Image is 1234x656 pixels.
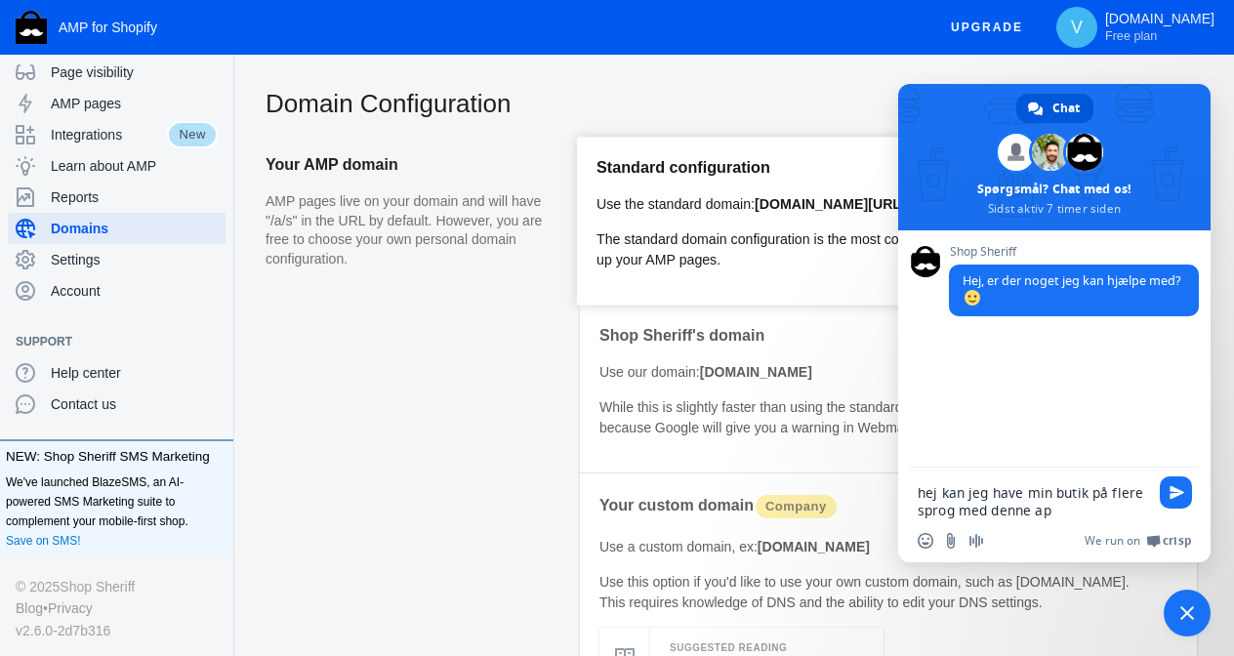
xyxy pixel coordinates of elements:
[8,182,226,213] a: Reports
[1085,533,1140,549] span: We run on
[1160,476,1192,509] span: Send
[8,213,226,244] a: Domains
[943,533,959,549] span: Send en fil
[266,86,1203,121] h2: Domain Configuration
[48,597,93,619] a: Privacy
[1152,578,1211,636] div: Luk chat
[8,275,226,307] a: Account
[8,389,226,420] a: Contact us
[1163,533,1191,549] span: Crisp
[700,364,812,380] b: [DOMAIN_NAME]
[51,394,218,414] span: Contact us
[51,219,218,238] span: Domains
[918,533,933,549] span: Indsæt emoji
[596,156,1151,177] h5: Standard configuration
[1105,28,1157,44] span: Free plan
[949,245,1199,259] span: Shop Sheriff
[51,250,218,269] span: Settings
[198,338,229,346] button: Add a sales channel
[51,125,167,144] span: Integrations
[1067,18,1087,37] span: V
[758,539,870,554] b: [DOMAIN_NAME]
[1085,533,1191,549] a: We run onCrisp
[51,156,218,176] span: Learn about AMP
[59,20,157,35] span: AMP for Shopify
[599,497,754,513] span: Your custom domain
[951,10,1023,45] span: Upgrade
[8,244,226,275] a: Settings
[599,537,1148,557] p: Use a custom domain, ex:
[918,484,1148,519] textarea: Skriv din besked her...
[16,620,218,641] div: v2.6.0-2d7b316
[968,533,984,549] span: Lydfil
[51,94,218,113] span: AMP pages
[596,194,1151,215] p: Use the standard domain:
[8,119,226,150] a: IntegrationsNew
[8,88,226,119] a: AMP pages
[935,10,1039,46] button: Upgrade
[755,196,906,212] b: [DOMAIN_NAME][URL]
[60,576,135,597] a: Shop Sheriff
[16,597,218,619] div: •
[8,150,226,182] a: Learn about AMP
[51,281,218,301] span: Account
[599,362,1148,383] p: Use our domain:
[266,192,555,268] p: AMP pages live on your domain and will have "/a/s" in the URL by default. However, you are free t...
[16,597,43,619] a: Blog
[6,531,81,551] a: Save on SMS!
[51,62,218,82] span: Page visibility
[963,272,1180,307] span: Hej, er der noget jeg kan hjælpe med?
[596,229,1151,270] p: The standard domain configuration is the most common and recommended way of setting up your AMP p...
[16,332,198,351] span: Support
[1016,94,1093,123] div: Chat
[599,325,1148,346] h5: Shop Sheriff's domain
[1105,11,1214,44] p: [DOMAIN_NAME]
[16,11,47,44] img: Shop Sheriff Logo
[167,121,218,148] span: New
[51,187,218,207] span: Reports
[8,57,226,88] a: Page visibility
[51,363,218,383] span: Help center
[599,572,1148,613] p: Use this option if you'd like to use your own custom domain, such as [DOMAIN_NAME]. This requires...
[266,138,555,192] h2: Your AMP domain
[16,576,218,597] div: © 2025
[1052,94,1080,123] span: Chat
[599,397,1148,438] p: While this is slightly faster than using the standard domain, it is not often recommended, becaus...
[754,493,839,520] span: Company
